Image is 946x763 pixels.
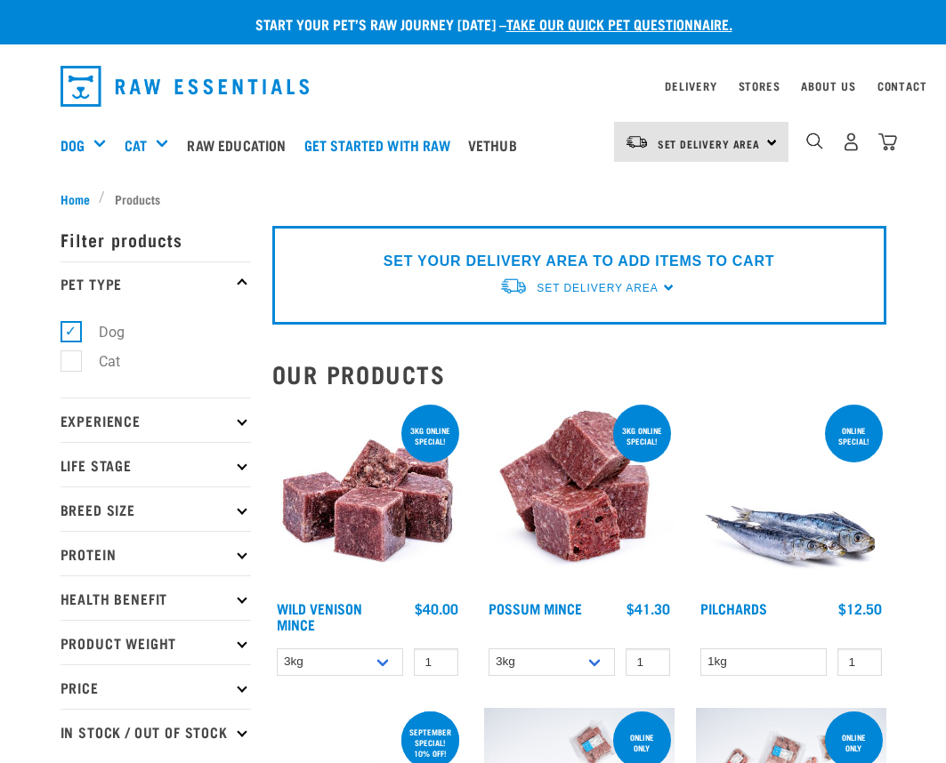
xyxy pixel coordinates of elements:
a: Home [61,189,100,208]
p: In Stock / Out Of Stock [61,709,251,753]
img: user.png [842,133,861,151]
div: 3kg online special! [401,417,459,454]
img: van-moving.png [499,277,528,295]
a: Wild Venison Mince [277,604,362,628]
label: Cat [70,350,127,373]
div: $40.00 [415,600,458,616]
h2: Our Products [272,360,886,388]
nav: breadcrumbs [61,189,886,208]
a: Delivery [665,83,716,89]
p: Health Benefit [61,575,251,620]
p: Protein [61,531,251,575]
a: Raw Education [182,109,299,181]
span: Home [61,189,90,208]
a: Contact [877,83,927,89]
div: Online Only [825,724,883,761]
img: 1102 Possum Mince 01 [484,401,675,591]
a: Dog [61,134,85,156]
a: Cat [125,134,147,156]
span: Set Delivery Area [658,141,761,147]
img: home-icon-1@2x.png [806,133,823,149]
a: take our quick pet questionnaire. [506,20,732,28]
img: Four Whole Pilchards [696,401,886,591]
a: Vethub [464,109,530,181]
a: Pilchards [700,604,767,612]
img: van-moving.png [625,134,649,150]
input: 1 [414,648,458,676]
img: home-icon@2x.png [878,133,897,151]
div: $12.50 [838,600,882,616]
div: ONLINE SPECIAL! [825,417,883,454]
label: Dog [70,321,132,343]
p: Breed Size [61,486,251,531]
input: 1 [626,648,670,676]
p: Filter products [61,217,251,261]
p: SET YOUR DELIVERY AREA TO ADD ITEMS TO CART [384,251,774,272]
p: Life Stage [61,442,251,486]
nav: dropdown navigation [46,59,901,114]
div: 3kg online special! [613,417,671,454]
img: Raw Essentials Logo [61,66,310,107]
a: About Us [801,83,855,89]
p: Experience [61,398,251,442]
p: Pet Type [61,261,251,306]
img: Pile Of Cubed Wild Venison Mince For Pets [272,401,463,591]
div: $41.30 [627,600,670,616]
a: Get started with Raw [300,109,464,181]
p: Product Weight [61,620,251,664]
a: Stores [739,83,780,89]
span: Set Delivery Area [537,282,658,294]
input: 1 [837,648,882,676]
div: Online Only [613,724,671,761]
a: Possum Mince [489,604,582,612]
p: Price [61,664,251,709]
